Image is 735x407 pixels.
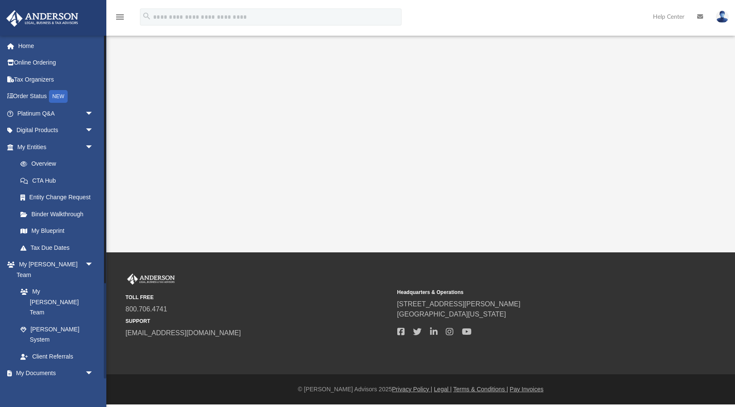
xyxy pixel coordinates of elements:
[106,385,735,394] div: © [PERSON_NAME] Advisors 2025
[453,386,508,393] a: Terms & Conditions |
[125,317,391,325] small: SUPPORT
[434,386,452,393] a: Legal |
[12,321,102,348] a: [PERSON_NAME] System
[716,11,729,23] img: User Pic
[397,288,663,296] small: Headquarters & Operations
[12,172,106,189] a: CTA Hub
[397,300,521,308] a: [STREET_ADDRESS][PERSON_NAME]
[6,37,106,54] a: Home
[85,365,102,382] span: arrow_drop_down
[6,54,106,71] a: Online Ordering
[12,223,102,240] a: My Blueprint
[142,11,151,21] i: search
[49,90,68,103] div: NEW
[4,10,81,27] img: Anderson Advisors Platinum Portal
[6,122,106,139] a: Digital Productsarrow_drop_down
[125,274,177,285] img: Anderson Advisors Platinum Portal
[12,189,106,206] a: Entity Change Request
[85,256,102,274] span: arrow_drop_down
[6,105,106,122] a: Platinum Q&Aarrow_drop_down
[510,386,543,393] a: Pay Invoices
[115,16,125,22] a: menu
[125,294,391,301] small: TOLL FREE
[125,305,167,313] a: 800.706.4741
[6,256,102,283] a: My [PERSON_NAME] Teamarrow_drop_down
[12,155,106,172] a: Overview
[6,365,106,382] a: My Documentsarrow_drop_down
[12,348,102,365] a: Client Referrals
[115,12,125,22] i: menu
[85,138,102,156] span: arrow_drop_down
[12,283,98,321] a: My [PERSON_NAME] Team
[12,206,106,223] a: Binder Walkthrough
[397,311,506,318] a: [GEOGRAPHIC_DATA][US_STATE]
[85,105,102,122] span: arrow_drop_down
[12,239,106,256] a: Tax Due Dates
[125,329,241,336] a: [EMAIL_ADDRESS][DOMAIN_NAME]
[392,386,433,393] a: Privacy Policy |
[6,88,106,105] a: Order StatusNEW
[6,71,106,88] a: Tax Organizers
[85,122,102,139] span: arrow_drop_down
[6,138,106,155] a: My Entitiesarrow_drop_down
